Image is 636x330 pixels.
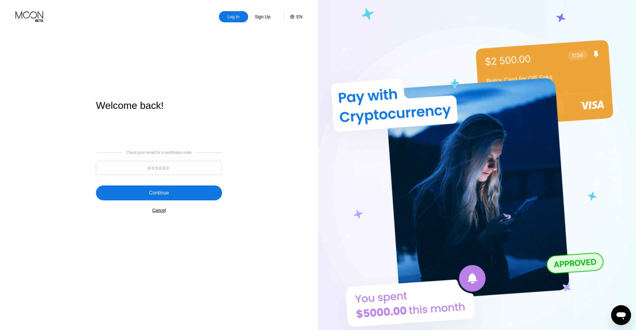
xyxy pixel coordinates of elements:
[149,190,169,196] div: Continue
[611,305,631,325] iframe: Button to launch messaging window
[248,11,277,22] div: Sign Up
[126,150,192,155] div: Check your email for a verification code
[152,208,166,213] div: Cancel
[297,14,302,19] div: EN
[227,14,240,20] div: Log In
[219,11,248,22] div: Log In
[96,100,222,111] div: Welcome back!
[96,161,222,175] input: 000000
[96,185,222,200] div: Continue
[284,11,302,22] div: EN
[254,14,271,20] div: Sign Up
